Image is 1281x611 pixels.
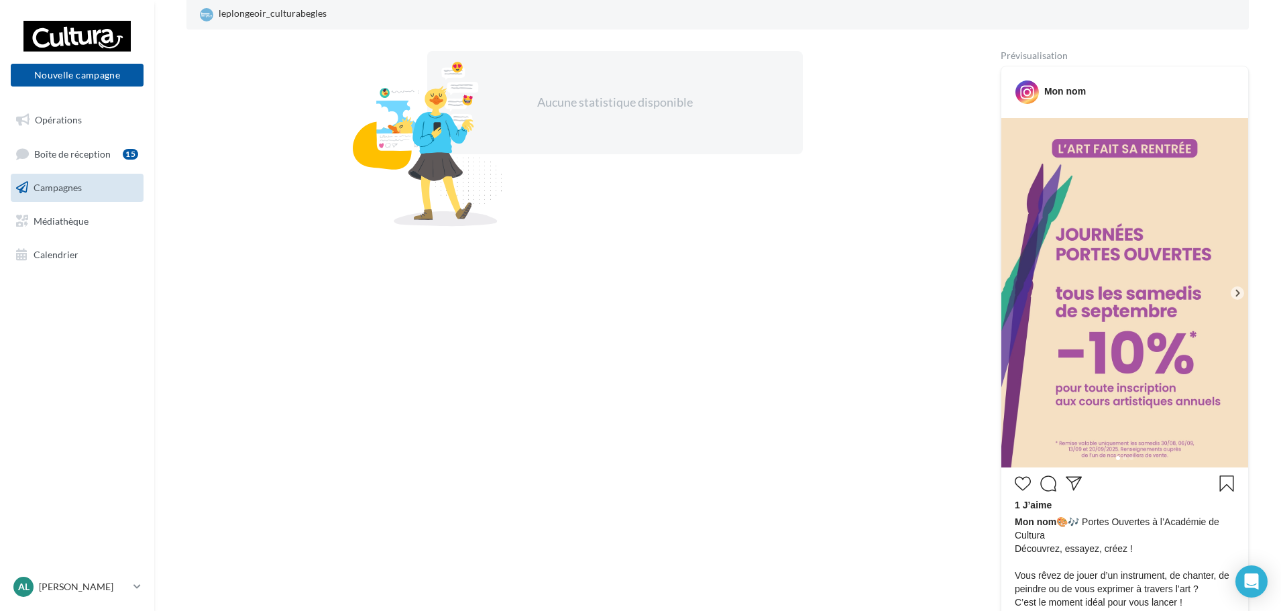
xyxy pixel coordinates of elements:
div: Aucune statistique disponible [470,94,760,111]
a: Al [PERSON_NAME] [11,574,144,600]
div: 1 J’aime [1015,498,1235,515]
div: Prévisualisation [1001,51,1249,60]
span: Médiathèque [34,215,89,227]
svg: Enregistrer [1219,476,1235,492]
a: Campagnes [8,174,146,202]
span: Boîte de réception [34,148,111,159]
a: Médiathèque [8,207,146,235]
a: leplongeoir_culturabegles [197,4,544,24]
span: Opérations [35,114,82,125]
div: leplongeoir_culturabegles [197,4,329,24]
svg: J’aime [1015,476,1031,492]
span: Mon nom [1015,516,1056,527]
a: Calendrier [8,241,146,269]
a: Boîte de réception15 [8,140,146,168]
div: Mon nom [1044,85,1086,98]
div: 15 [123,149,138,160]
svg: Partager la publication [1066,476,1082,492]
span: Campagnes [34,182,82,193]
span: Al [18,580,30,594]
button: Nouvelle campagne [11,64,144,87]
a: Opérations [8,106,146,134]
svg: Commenter [1040,476,1056,492]
p: [PERSON_NAME] [39,580,128,594]
span: Calendrier [34,248,78,260]
div: Open Intercom Messenger [1235,565,1268,598]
